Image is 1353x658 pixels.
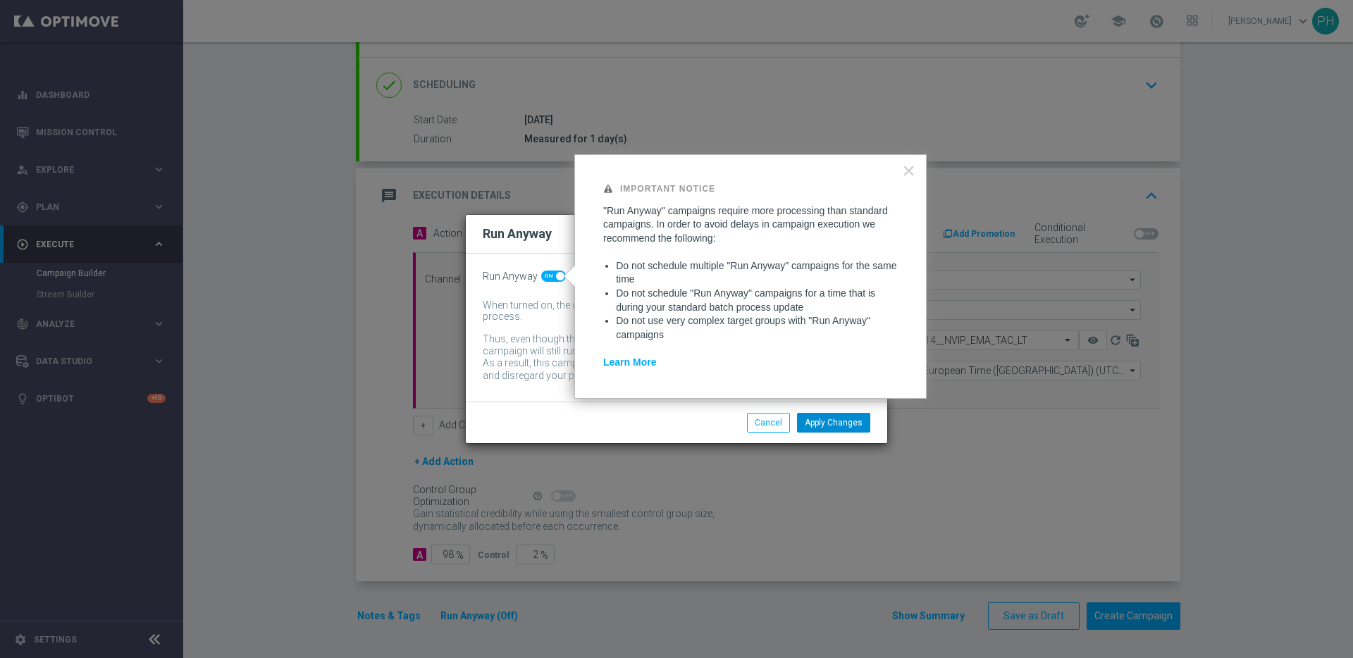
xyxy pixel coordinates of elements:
[616,287,898,314] li: Do not schedule "Run Anyway" campaigns for a time that is during your standard batch process update
[603,204,898,246] p: "Run Anyway" campaigns require more processing than standard campaigns. In order to avoid delays ...
[483,357,849,385] div: As a result, this campaign might include customers whose data has been changed and disregard your...
[747,413,790,433] button: Cancel
[483,299,849,323] div: When turned on, the campaign will be executed regardless of your site's batch-data process.
[483,333,849,357] div: Thus, even though the batch-data process might not be complete by then, the campaign will still r...
[483,271,538,283] span: Run Anyway
[483,225,552,242] h2: Run Anyway
[616,314,898,342] li: Do not use very complex target groups with "Run Anyway" campaigns
[603,356,656,368] a: Learn More
[620,184,715,194] strong: Important Notice
[616,259,898,287] li: Do not schedule multiple "Run Anyway" campaigns for the same time
[797,413,870,433] button: Apply Changes
[902,159,915,182] button: Close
